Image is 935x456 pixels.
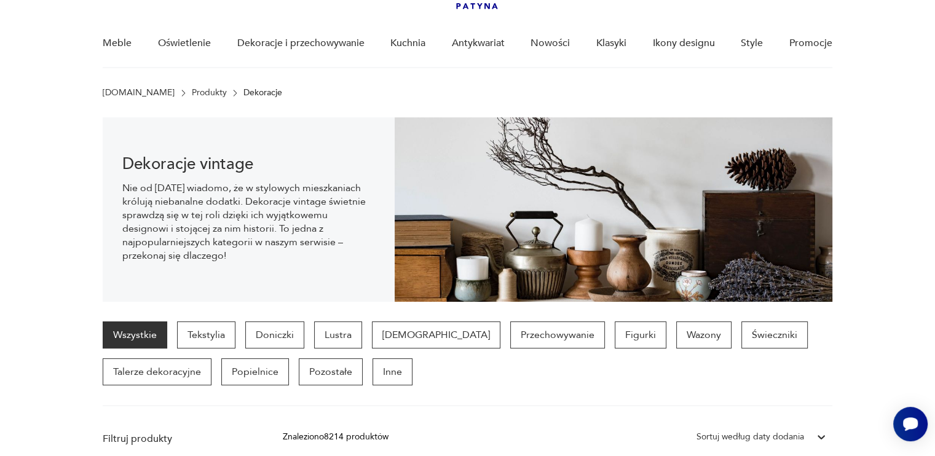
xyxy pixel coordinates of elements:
a: Doniczki [245,321,304,348]
a: Popielnice [221,358,289,385]
a: Style [741,20,763,67]
a: Świeczniki [741,321,808,348]
a: Przechowywanie [510,321,605,348]
p: Dekoracje [243,88,282,98]
img: 3afcf10f899f7d06865ab57bf94b2ac8.jpg [395,117,832,302]
a: Oświetlenie [158,20,211,67]
a: Figurki [615,321,666,348]
a: Dekoracje i przechowywanie [237,20,364,67]
a: [DOMAIN_NAME] [103,88,175,98]
a: Produkty [192,88,227,98]
a: Antykwariat [452,20,505,67]
a: Tekstylia [177,321,235,348]
iframe: Smartsupp widget button [893,407,928,441]
a: Nowości [531,20,570,67]
a: Wszystkie [103,321,167,348]
a: Kuchnia [390,20,425,67]
div: Sortuj według daty dodania [696,430,804,444]
a: Meble [103,20,132,67]
a: Wazony [676,321,732,348]
p: Nie od [DATE] wiadomo, że w stylowych mieszkaniach królują niebanalne dodatki. Dekoracje vintage ... [122,181,375,262]
a: Promocje [789,20,832,67]
p: Filtruj produkty [103,432,253,446]
a: Lustra [314,321,362,348]
a: Pozostałe [299,358,363,385]
div: Znaleziono 8214 produktów [283,430,389,444]
a: Talerze dekoracyjne [103,358,211,385]
a: [DEMOGRAPHIC_DATA] [372,321,500,348]
a: Inne [373,358,412,385]
h1: Dekoracje vintage [122,157,375,171]
a: Klasyki [596,20,626,67]
a: Ikony designu [652,20,714,67]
